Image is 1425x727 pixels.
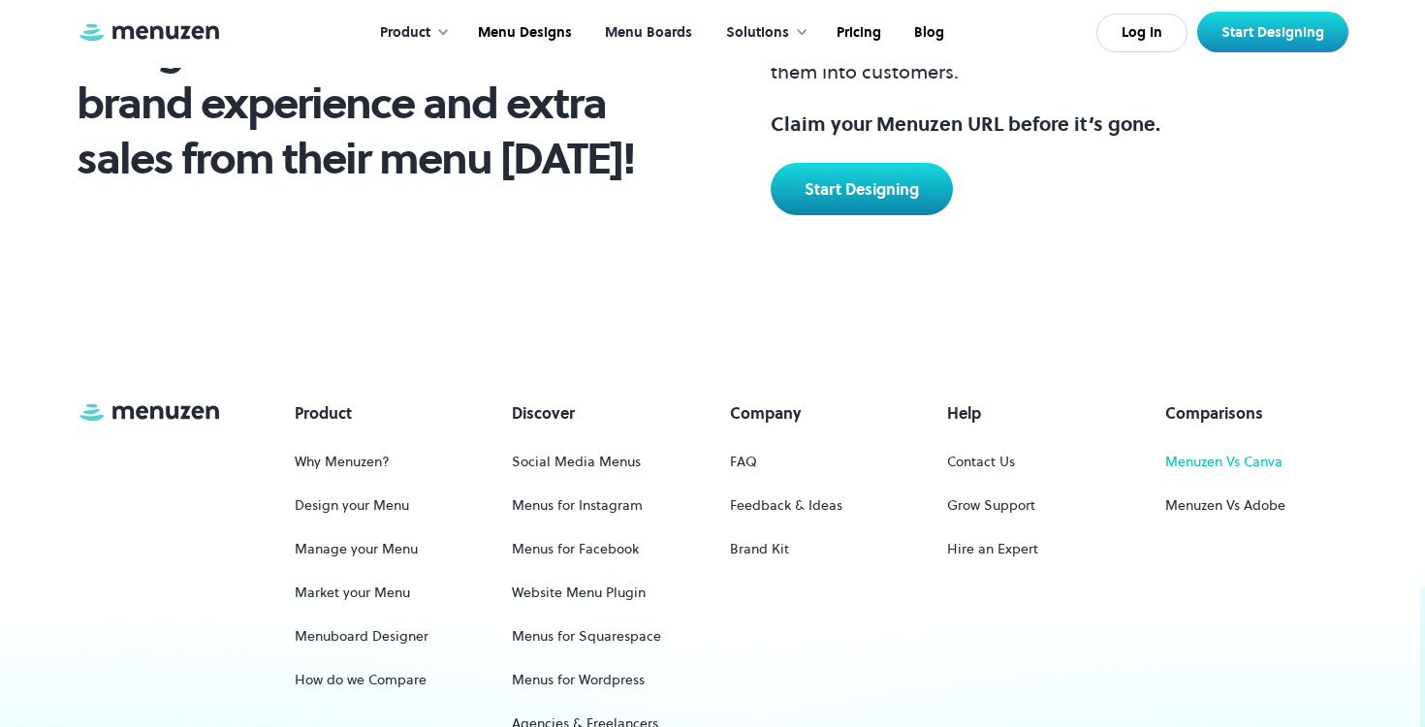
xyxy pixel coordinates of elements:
[1165,488,1285,523] a: Menuzen Vs Adobe
[818,3,896,63] a: Pricing
[1165,401,1263,425] h5: Comparisons
[295,444,390,480] a: Why Menuzen?
[730,488,842,523] a: Feedback & Ideas
[1165,444,1282,480] a: Menuzen Vs Canva
[1197,12,1348,52] a: Start Designing
[512,662,645,698] a: Menus for Wordpress
[512,618,661,654] a: Menus for Squarespace
[295,531,418,567] a: Manage your Menu
[512,531,639,567] a: Menus for Facebook
[512,401,575,425] h5: Discover
[295,488,409,523] a: Design your Menu
[730,444,757,480] a: FAQ
[295,618,428,654] a: Menuboard Designer
[295,401,352,425] h5: Product
[730,531,789,567] a: Brand Kit
[459,3,586,63] a: Menu Designs
[1096,14,1187,52] a: Log In
[771,163,953,215] a: Start Designing
[512,575,646,611] a: Website Menu Plugin
[707,3,818,63] div: Solutions
[947,444,1015,480] a: Contact Us
[512,444,641,480] a: Social Media Menus
[586,3,707,63] a: Menu Boards
[730,401,802,425] h5: Company
[947,488,1035,523] a: Grow Support
[512,488,643,523] a: Menus for Instagram
[947,531,1038,567] a: Hire an Expert
[947,401,981,425] h5: Help
[295,662,427,698] a: How do we Compare
[361,3,459,63] div: Product
[896,3,959,63] a: Blog
[77,20,649,186] h3: using Menuzen to build their brand experience and extra sales from their menu [DATE]!
[726,22,789,44] div: Solutions
[380,22,430,44] div: Product
[295,575,410,611] a: Market your Menu
[771,110,1348,139] div: Claim your Menuzen URL before it’s gone.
